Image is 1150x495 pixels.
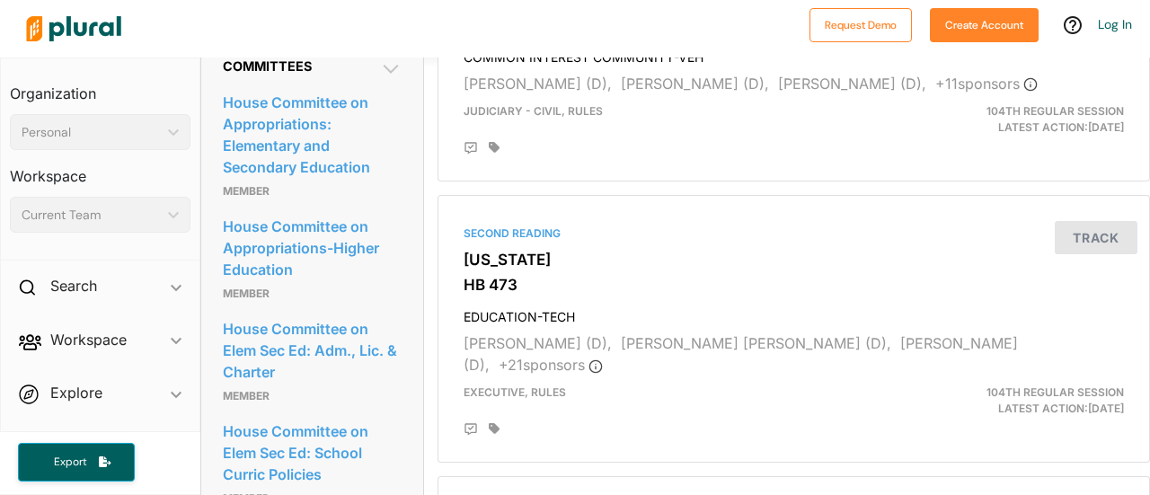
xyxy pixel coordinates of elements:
[41,455,99,470] span: Export
[809,14,912,33] a: Request Demo
[1055,221,1137,254] button: Track
[50,276,97,296] h2: Search
[464,104,603,118] span: Judiciary - Civil, Rules
[10,67,190,107] h3: Organization
[464,334,612,352] span: [PERSON_NAME] (D),
[22,123,161,142] div: Personal
[464,422,478,437] div: Add Position Statement
[464,75,612,93] span: [PERSON_NAME] (D),
[464,225,1124,242] div: Second Reading
[464,301,1124,325] h4: EDUCATION-TECH
[809,8,912,42] button: Request Demo
[489,141,500,154] div: Add tags
[223,283,402,305] p: Member
[621,334,891,352] span: [PERSON_NAME] [PERSON_NAME] (D),
[464,276,1124,294] h3: HB 473
[908,385,1137,417] div: Latest Action: [DATE]
[223,181,402,202] p: Member
[621,75,769,93] span: [PERSON_NAME] (D),
[986,104,1124,118] span: 104th Regular Session
[18,443,135,482] button: Export
[1098,16,1132,32] a: Log In
[223,385,402,407] p: Member
[499,356,603,374] span: + 21 sponsor s
[778,75,926,93] span: [PERSON_NAME] (D),
[464,385,566,399] span: Executive, Rules
[223,213,402,283] a: House Committee on Appropriations-Higher Education
[223,89,402,181] a: House Committee on Appropriations: Elementary and Secondary Education
[986,385,1124,399] span: 104th Regular Session
[223,315,402,385] a: House Committee on Elem Sec Ed: Adm., Lic. & Charter
[464,141,478,155] div: Add Position Statement
[22,206,161,225] div: Current Team
[489,422,500,435] div: Add tags
[930,8,1039,42] button: Create Account
[223,418,402,488] a: House Committee on Elem Sec Ed: School Curric Policies
[223,58,312,74] span: Committees
[10,150,190,190] h3: Workspace
[930,14,1039,33] a: Create Account
[908,103,1137,136] div: Latest Action: [DATE]
[464,251,1124,269] h3: [US_STATE]
[935,75,1038,93] span: + 11 sponsor s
